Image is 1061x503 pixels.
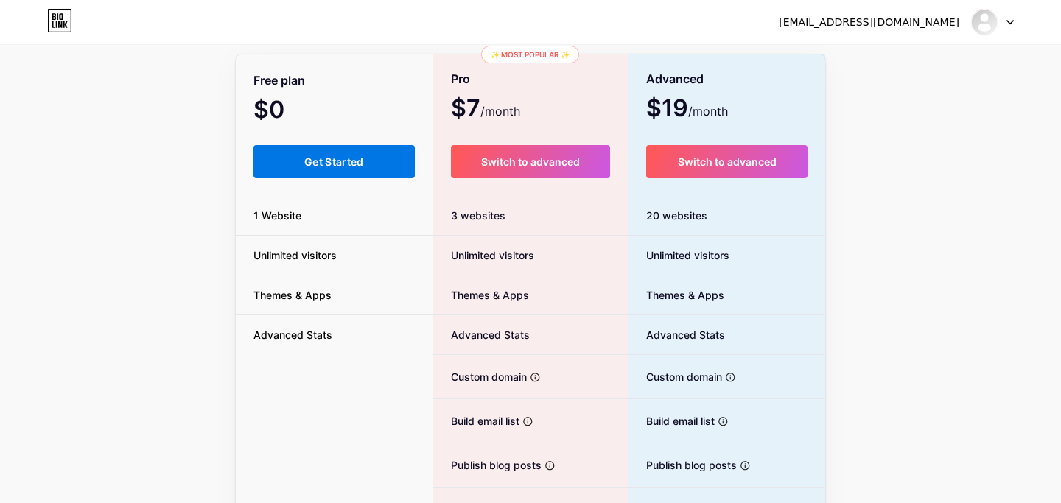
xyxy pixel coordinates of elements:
[433,196,628,236] div: 3 websites
[451,145,611,178] button: Switch to advanced
[481,155,580,168] span: Switch to advanced
[779,15,959,30] div: [EMAIL_ADDRESS][DOMAIN_NAME]
[688,102,728,120] span: /month
[253,101,324,122] span: $0
[304,155,364,168] span: Get Started
[480,102,520,120] span: /month
[433,369,527,384] span: Custom domain
[433,247,534,263] span: Unlimited visitors
[451,99,520,120] span: $7
[481,46,579,63] div: ✨ Most popular ✨
[236,287,349,303] span: Themes & Apps
[628,457,737,473] span: Publish blog posts
[236,247,354,263] span: Unlimited visitors
[628,247,729,263] span: Unlimited visitors
[236,208,319,223] span: 1 Website
[628,369,722,384] span: Custom domain
[451,66,470,92] span: Pro
[970,8,998,36] img: cierrafreeman
[433,457,542,473] span: Publish blog posts
[646,145,808,178] button: Switch to advanced
[236,327,350,342] span: Advanced Stats
[433,413,519,429] span: Build email list
[678,155,777,168] span: Switch to advanced
[253,145,415,178] button: Get Started
[646,99,728,120] span: $19
[628,196,825,236] div: 20 websites
[646,66,704,92] span: Advanced
[253,68,305,94] span: Free plan
[628,287,724,303] span: Themes & Apps
[628,327,725,342] span: Advanced Stats
[433,327,530,342] span: Advanced Stats
[628,413,715,429] span: Build email list
[433,287,529,303] span: Themes & Apps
